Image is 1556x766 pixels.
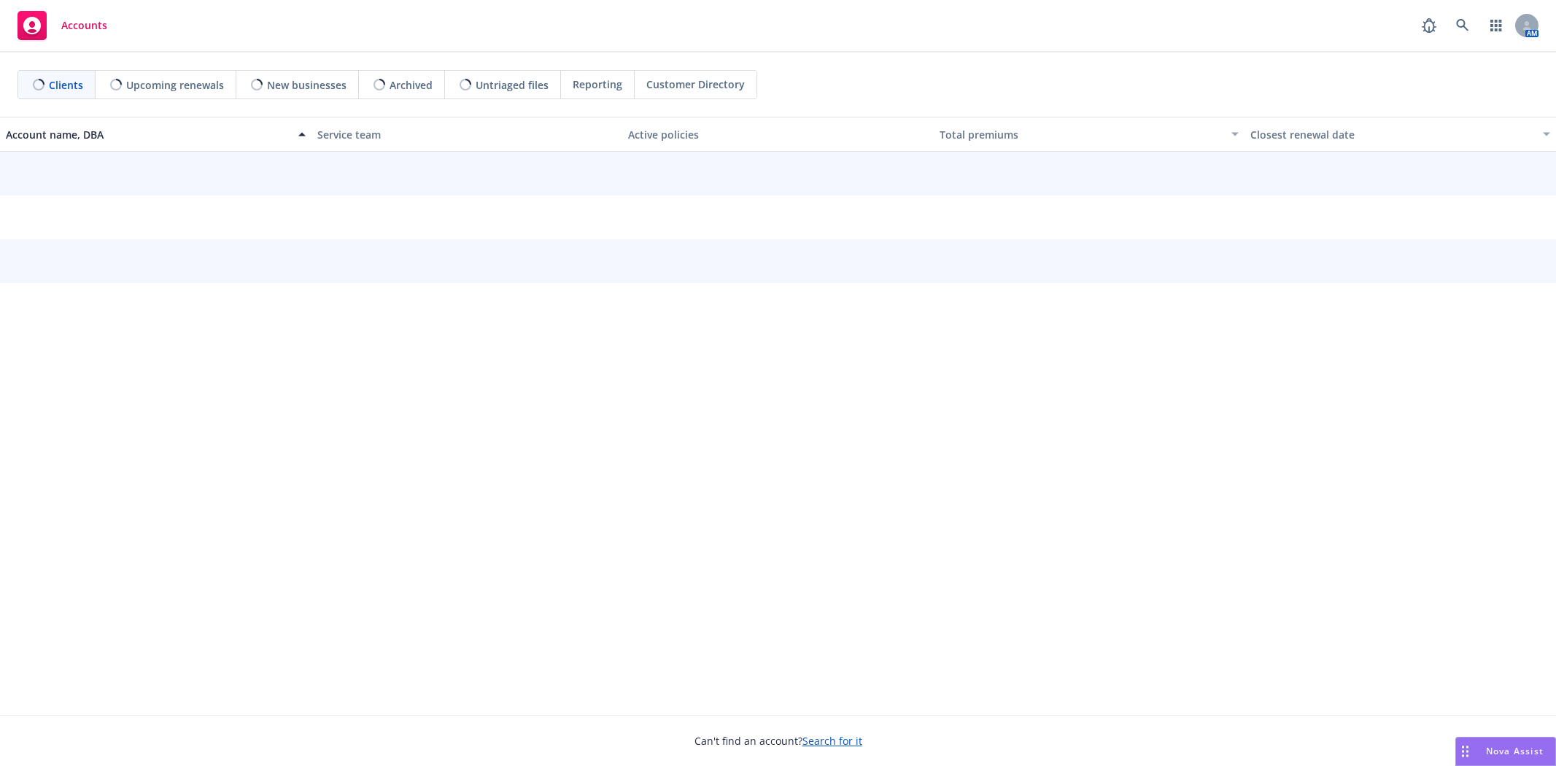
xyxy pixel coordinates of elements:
span: Customer Directory [646,77,745,92]
button: Active policies [622,117,934,152]
button: Closest renewal date [1245,117,1556,152]
span: Upcoming renewals [126,77,224,93]
button: Service team [311,117,623,152]
span: Untriaged files [476,77,549,93]
div: Closest renewal date [1250,127,1534,142]
a: Switch app [1482,11,1511,40]
span: Reporting [573,77,622,92]
div: Service team [317,127,617,142]
a: Search [1448,11,1477,40]
span: Can't find an account? [694,733,862,748]
button: Total premiums [934,117,1245,152]
div: Drag to move [1456,738,1474,765]
span: Accounts [61,20,107,31]
a: Accounts [12,5,113,46]
span: Clients [49,77,83,93]
span: Nova Assist [1486,745,1544,757]
div: Active policies [628,127,928,142]
a: Report a Bug [1414,11,1444,40]
span: New businesses [267,77,347,93]
div: Total premiums [940,127,1223,142]
a: Search for it [802,734,862,748]
span: Archived [390,77,433,93]
button: Nova Assist [1455,737,1556,766]
div: Account name, DBA [6,127,290,142]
